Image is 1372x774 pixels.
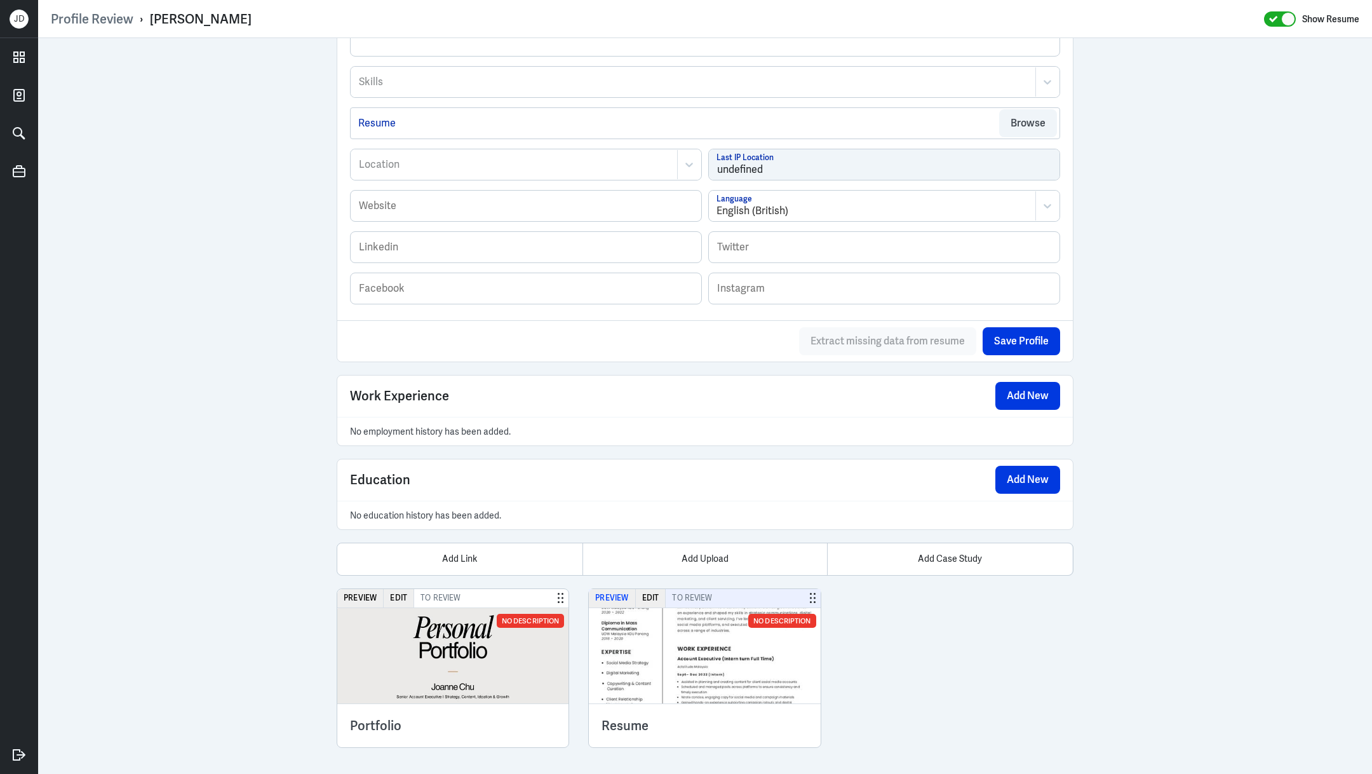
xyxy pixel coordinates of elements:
[350,717,556,735] h3: Portfolio
[350,386,449,405] span: Work Experience
[602,717,807,735] h3: Resume
[995,466,1060,494] button: Add New
[589,589,635,608] button: Preview
[709,149,1059,180] input: Last IP Location
[351,273,701,304] input: Facebook
[337,543,582,575] div: Add Link
[636,589,666,608] button: Edit
[133,11,150,27] p: ›
[497,614,564,628] div: No Description
[384,589,414,608] button: Edit
[748,614,816,628] div: No Description
[827,543,1072,575] div: Add Case Study
[351,191,701,221] input: Website
[709,273,1059,304] input: Instagram
[799,327,976,355] button: Extract missing data from resume
[51,11,133,27] a: Profile Review
[995,382,1060,410] button: Add New
[350,508,1060,523] p: No education history has been added.
[709,232,1059,262] input: Twitter
[983,327,1060,355] button: Save Profile
[582,543,828,575] div: Add Upload
[150,11,252,27] div: [PERSON_NAME]
[10,10,29,29] div: J D
[1302,11,1359,27] label: Show Resume
[666,589,718,608] span: To Review
[414,589,467,608] span: To Review
[350,424,1060,439] p: No employment history has been added.
[351,232,701,262] input: Linkedin
[337,589,384,608] button: Preview
[999,109,1057,137] button: Browse
[350,470,410,489] span: Education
